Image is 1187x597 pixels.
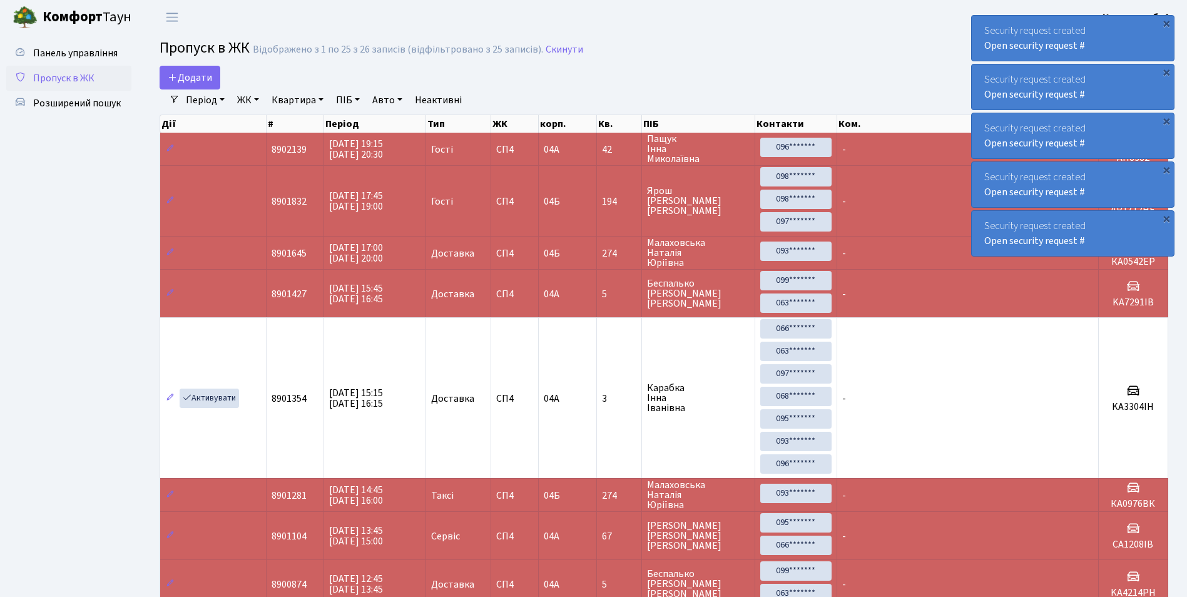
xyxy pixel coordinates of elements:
[496,531,533,541] span: СП4
[168,71,212,84] span: Додати
[33,96,121,110] span: Розширений пошук
[544,287,559,301] span: 04А
[329,241,383,265] span: [DATE] 17:00 [DATE] 20:00
[1160,66,1173,78] div: ×
[496,289,533,299] span: СП4
[33,46,118,60] span: Панель управління
[1160,163,1173,176] div: ×
[602,248,636,258] span: 274
[602,145,636,155] span: 42
[602,531,636,541] span: 67
[984,136,1085,150] a: Open security request #
[1160,17,1173,29] div: ×
[984,88,1085,101] a: Open security request #
[253,44,543,56] div: Відображено з 1 по 25 з 26 записів (відфільтровано з 25 записів).
[6,91,131,116] a: Розширений пошук
[267,115,324,133] th: #
[1104,297,1163,309] h5: KA7291IB
[267,89,329,111] a: Квартира
[6,41,131,66] a: Панель управління
[431,196,453,207] span: Гості
[602,579,636,589] span: 5
[1160,212,1173,225] div: ×
[544,143,559,156] span: 04А
[367,89,407,111] a: Авто
[647,186,750,216] span: Ярош [PERSON_NAME] [PERSON_NAME]
[647,238,750,268] span: Малаховська Наталія Юріївна
[1104,539,1163,551] h5: CA1208IB
[324,115,425,133] th: Період
[647,134,750,164] span: Пащук Інна Миколаївна
[842,529,846,543] span: -
[272,392,307,406] span: 8901354
[431,531,460,541] span: Сервіс
[160,37,250,59] span: Пропуск в ЖК
[842,143,846,156] span: -
[842,392,846,406] span: -
[232,89,264,111] a: ЖК
[329,282,383,306] span: [DATE] 15:45 [DATE] 16:45
[431,145,453,155] span: Гості
[431,248,474,258] span: Доставка
[160,115,267,133] th: Дії
[972,113,1174,158] div: Security request created
[329,524,383,548] span: [DATE] 13:45 [DATE] 15:00
[329,386,383,411] span: [DATE] 15:15 [DATE] 16:15
[160,66,220,89] a: Додати
[496,579,533,589] span: СП4
[1103,11,1172,24] b: Консьєрж б. 4.
[544,529,559,543] span: 04А
[496,248,533,258] span: СП4
[1104,401,1163,413] h5: KA3304IH
[602,196,636,207] span: 194
[972,162,1174,207] div: Security request created
[755,115,837,133] th: Контакти
[426,115,492,133] th: Тип
[329,572,383,596] span: [DATE] 12:45 [DATE] 13:45
[272,578,307,591] span: 8900874
[842,287,846,301] span: -
[156,7,188,28] button: Переключити навігацію
[984,234,1085,248] a: Open security request #
[984,185,1085,199] a: Open security request #
[647,383,750,413] span: Карабка Інна Іванівна
[546,44,583,56] a: Скинути
[647,480,750,510] span: Малаховська Наталія Юріївна
[1104,256,1163,268] h5: КА0542ЕР
[272,287,307,301] span: 8901427
[602,491,636,501] span: 274
[972,211,1174,256] div: Security request created
[1103,10,1172,25] a: Консьєрж б. 4.
[842,247,846,260] span: -
[496,145,533,155] span: СП4
[43,7,131,28] span: Таун
[496,196,533,207] span: СП4
[1160,115,1173,127] div: ×
[842,195,846,208] span: -
[842,489,846,503] span: -
[647,278,750,309] span: Беспалько [PERSON_NAME] [PERSON_NAME]
[329,137,383,161] span: [DATE] 19:15 [DATE] 20:30
[544,247,560,260] span: 04Б
[431,579,474,589] span: Доставка
[972,64,1174,110] div: Security request created
[272,247,307,260] span: 8901645
[972,16,1174,61] div: Security request created
[33,71,94,85] span: Пропуск в ЖК
[181,89,230,111] a: Період
[544,489,560,503] span: 04Б
[642,115,755,133] th: ПІБ
[331,89,365,111] a: ПІБ
[1104,498,1163,510] h5: КА0976ВК
[272,529,307,543] span: 8901104
[431,491,454,501] span: Таксі
[496,491,533,501] span: СП4
[602,289,636,299] span: 5
[539,115,598,133] th: корп.
[544,392,559,406] span: 04А
[410,89,467,111] a: Неактивні
[984,39,1085,53] a: Open security request #
[6,66,131,91] a: Пропуск в ЖК
[597,115,642,133] th: Кв.
[43,7,103,27] b: Комфорт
